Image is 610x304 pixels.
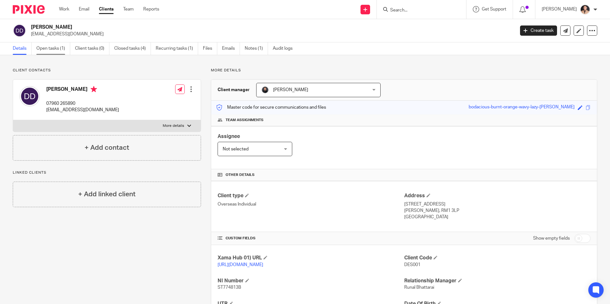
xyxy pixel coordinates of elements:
[404,255,591,261] h4: Client Code
[404,207,591,214] p: [PERSON_NAME], RM1 3LP
[469,104,575,111] div: bodacious-burnt-orange-wavy-lazy-[PERSON_NAME]
[222,42,240,55] a: Emails
[218,255,404,261] h4: Xama Hub 01) URL
[261,86,269,94] img: My%20Photo.jpg
[580,4,590,15] img: Nikhil%20(2).jpg
[482,7,506,11] span: Get Support
[404,278,591,284] h4: Relationship Manager
[13,5,45,14] img: Pixie
[216,104,326,111] p: Master code for secure communications and files
[79,6,89,12] a: Email
[59,6,69,12] a: Work
[46,86,119,94] h4: [PERSON_NAME]
[223,147,249,151] span: Not selected
[85,143,129,153] h4: + Add contact
[404,214,591,220] p: [GEOGRAPHIC_DATA]
[226,118,264,123] span: Team assignments
[46,107,119,113] p: [EMAIL_ADDRESS][DOMAIN_NAME]
[542,6,577,12] p: [PERSON_NAME]
[245,42,268,55] a: Notes (1)
[390,8,447,13] input: Search
[218,201,404,207] p: Overseas Individual
[123,6,134,12] a: Team
[404,285,434,290] span: Runal Bhattarai
[78,189,136,199] h4: + Add linked client
[13,24,26,37] img: svg%3E
[211,68,597,73] p: More details
[533,235,570,242] label: Show empty fields
[36,42,70,55] a: Open tasks (1)
[218,263,263,267] a: [URL][DOMAIN_NAME]
[46,100,119,107] p: 07960 265890
[226,172,255,177] span: Other details
[218,134,240,139] span: Assignee
[156,42,198,55] a: Recurring tasks (1)
[218,278,404,284] h4: NI Number
[520,25,557,36] a: Create task
[13,170,201,175] p: Linked clients
[114,42,151,55] a: Closed tasks (4)
[31,31,510,37] p: [EMAIL_ADDRESS][DOMAIN_NAME]
[273,42,297,55] a: Audit logs
[203,42,217,55] a: Files
[163,123,184,128] p: More details
[218,285,241,290] span: ST774813B
[31,24,414,31] h2: [PERSON_NAME]
[273,88,308,92] span: [PERSON_NAME]
[13,42,32,55] a: Details
[218,192,404,199] h4: Client type
[218,87,250,93] h3: Client manager
[218,236,404,241] h4: CUSTOM FIELDS
[91,86,97,92] i: Primary
[143,6,159,12] a: Reports
[404,263,420,267] span: DES001
[99,6,114,12] a: Clients
[75,42,109,55] a: Client tasks (0)
[13,68,201,73] p: Client contacts
[404,201,591,207] p: [STREET_ADDRESS]
[19,86,40,106] img: svg%3E
[404,192,591,199] h4: Address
